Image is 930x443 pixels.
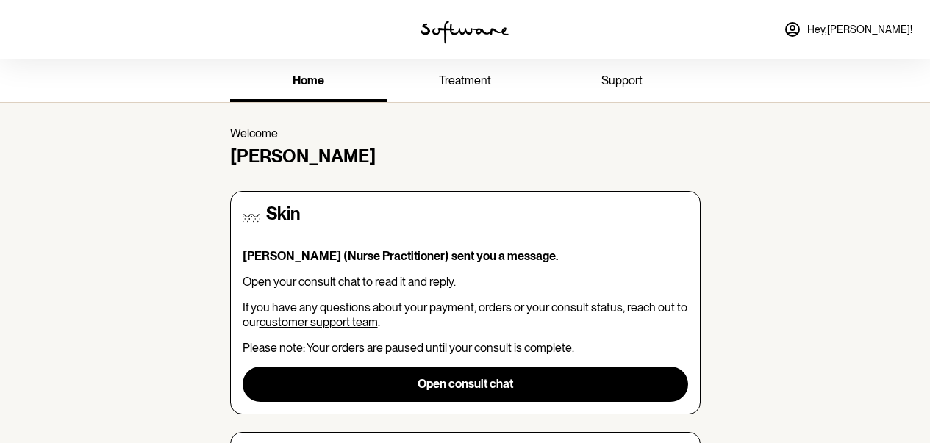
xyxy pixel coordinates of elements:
h4: Skin [266,204,300,225]
p: Please note: Your orders are paused until your consult is complete. [243,341,688,355]
p: [PERSON_NAME] (Nurse Practitioner) sent you a message. [243,249,688,263]
h4: [PERSON_NAME] [230,146,701,168]
a: home [230,62,387,102]
p: Welcome [230,126,701,140]
img: software logo [421,21,509,44]
button: Open consult chat [243,367,688,402]
span: Hey, [PERSON_NAME] ! [807,24,912,36]
p: Open your consult chat to read it and reply. [243,275,688,289]
a: treatment [387,62,543,102]
span: treatment [439,73,491,87]
a: customer support team [260,315,378,329]
span: home [293,73,324,87]
a: support [543,62,700,102]
span: support [601,73,643,87]
p: If you have any questions about your payment, orders or your consult status, reach out to our . [243,300,688,328]
a: Hey,[PERSON_NAME]! [775,12,921,47]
